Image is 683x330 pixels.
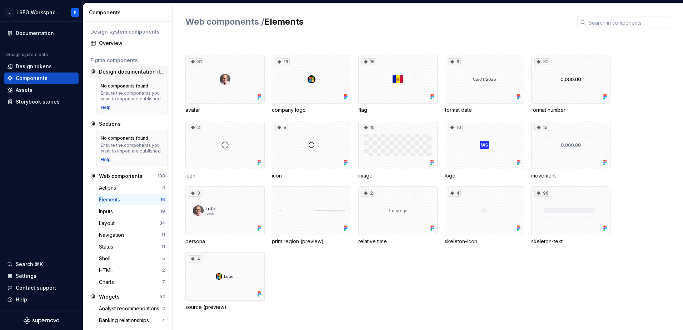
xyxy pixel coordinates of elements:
[445,106,524,114] div: format date
[96,303,168,314] a: Analyst recommendations2
[99,220,118,227] div: Layout
[1,5,81,20] button: LLSEG Workspace Design SystemP
[74,10,76,15] div: P
[101,105,111,110] a: Help
[162,306,165,311] div: 2
[96,241,168,252] a: Status11
[531,121,610,179] div: 12movement
[96,265,168,276] a: HTML2
[159,294,165,300] div: 52
[531,55,610,114] div: 32format number
[96,253,168,264] a: Shell5
[445,238,524,245] div: skeleton-icon
[90,57,165,64] div: Figma components
[16,261,43,268] div: Search ⌘K
[158,173,165,179] div: 108
[189,190,201,197] div: 3
[445,186,524,245] div: 4skeleton-icon
[101,157,111,162] a: Help
[16,9,62,16] div: LSEG Workspace Design System
[358,238,438,245] div: relative time
[162,185,165,191] div: 3
[160,197,165,202] div: 16
[89,9,169,16] div: Components
[99,293,120,300] div: Widgets
[358,121,438,179] div: 10image
[531,238,610,245] div: skeleton-text
[4,61,79,72] a: Design tokens
[101,142,163,154] div: Ensure the components you want to import are published.
[99,208,116,215] div: Inputs
[189,58,203,65] div: 81
[99,305,162,312] div: Analyst recommendations
[185,186,265,245] div: 3persona
[88,66,168,77] a: Design documentation illustrations
[16,86,33,94] div: Assets
[189,124,201,131] div: 2
[88,291,168,302] a: Widgets52
[96,276,168,288] a: Charts7
[185,55,265,114] div: 81avatar
[185,238,265,245] div: persona
[4,96,79,107] a: Storybook stories
[4,294,79,305] button: Help
[189,255,201,262] div: 4
[362,124,376,131] div: 10
[272,172,351,179] div: icon
[185,121,265,179] div: 2icon
[185,16,264,27] span: Web components /
[531,172,610,179] div: movement
[16,63,52,70] div: Design tokens
[272,106,351,114] div: company logo
[185,304,265,311] div: source (preview)
[162,267,165,273] div: 2
[16,284,56,291] div: Contact support
[445,55,524,114] div: 6format date
[272,55,351,114] div: 16company logo
[99,317,152,324] div: Banking relationships
[96,315,168,326] a: Banking relationships4
[358,55,438,114] div: 16flag
[4,282,79,294] button: Contact support
[16,75,48,82] div: Components
[162,317,165,323] div: 4
[445,121,524,179] div: 10logo
[101,90,163,102] div: Ensure the components you want to import are published.
[4,84,79,96] a: Assets
[185,106,265,114] div: avatar
[16,30,54,37] div: Documentation
[358,106,438,114] div: flag
[99,231,127,239] div: Navigation
[362,58,376,65] div: 16
[162,256,165,261] div: 5
[185,252,265,311] div: 4source (preview)
[272,121,351,179] div: 8icon
[96,182,168,194] a: Actions3
[99,196,123,203] div: Elements
[90,28,165,35] div: Design system components
[448,124,463,131] div: 10
[99,243,116,250] div: Status
[16,296,27,303] div: Help
[101,83,148,89] div: No components found
[96,194,168,205] a: Elements16
[6,52,48,57] div: Design system data
[99,172,143,180] div: Web components
[161,232,165,238] div: 11
[24,317,59,324] svg: Supernova Logo
[275,124,288,131] div: 8
[185,16,569,27] h2: Elements
[99,255,113,262] div: Shell
[358,172,438,179] div: image
[88,118,168,130] a: Sections
[445,172,524,179] div: logo
[4,259,79,270] button: Search ⌘K
[4,270,79,282] a: Settings
[586,16,670,29] input: Search in components...
[358,186,438,245] div: 2relative time
[272,238,351,245] div: print region (preview)
[531,106,610,114] div: format number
